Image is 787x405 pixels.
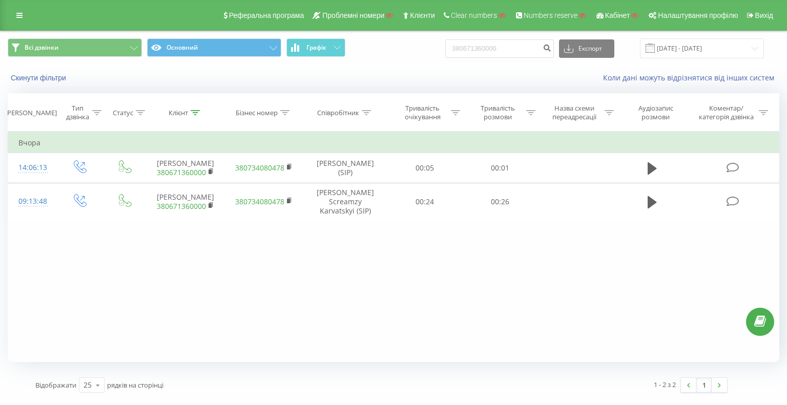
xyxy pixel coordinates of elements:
div: Аудіозапис розмови [626,104,686,121]
span: Клієнти [410,11,435,19]
span: Графік [306,44,326,51]
a: 380671360000 [157,167,206,177]
td: [PERSON_NAME] [147,153,225,183]
div: Тривалість очікування [397,104,448,121]
div: Бізнес номер [236,109,278,117]
button: Графік [286,38,345,57]
span: Відображати [35,380,76,390]
span: Налаштування профілю [658,11,738,19]
button: Експорт [559,39,614,58]
span: Clear numbers [451,11,497,19]
div: 1 - 2 з 2 [654,379,676,390]
td: 00:01 [463,153,538,183]
button: Скинути фільтри [8,73,71,82]
td: 00:24 [387,183,463,221]
a: 380671360000 [157,201,206,211]
div: Клієнт [169,109,188,117]
div: Назва схеми переадресації [547,104,602,121]
button: Всі дзвінки [8,38,142,57]
span: Вихід [755,11,773,19]
div: Коментар/категорія дзвінка [696,104,756,121]
td: [PERSON_NAME] (SIP) [303,153,387,183]
span: рядків на сторінці [107,380,163,390]
td: 00:26 [463,183,538,221]
span: Всі дзвінки [25,44,58,52]
a: Коли дані можуть відрізнятися вiд інших систем [603,73,779,82]
input: Пошук за номером [445,39,554,58]
td: 00:05 [387,153,463,183]
span: Реферальна програма [229,11,304,19]
span: Numbers reserve [524,11,577,19]
div: 25 [84,380,92,390]
div: Тривалість розмови [472,104,524,121]
a: 1 [696,378,712,392]
div: 14:06:13 [18,158,46,178]
div: 09:13:48 [18,191,46,211]
div: Тип дзвінка [65,104,90,121]
div: [PERSON_NAME] [5,109,57,117]
td: [PERSON_NAME] Screamzy Karvatskyi (SIP) [303,183,387,221]
div: Статус [113,109,133,117]
button: Основний [147,38,281,57]
td: Вчора [8,133,779,153]
a: 380734080478 [235,197,284,206]
a: 380734080478 [235,163,284,173]
td: [PERSON_NAME] [147,183,225,221]
span: Проблемні номери [322,11,384,19]
span: Кабінет [605,11,630,19]
div: Співробітник [317,109,359,117]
